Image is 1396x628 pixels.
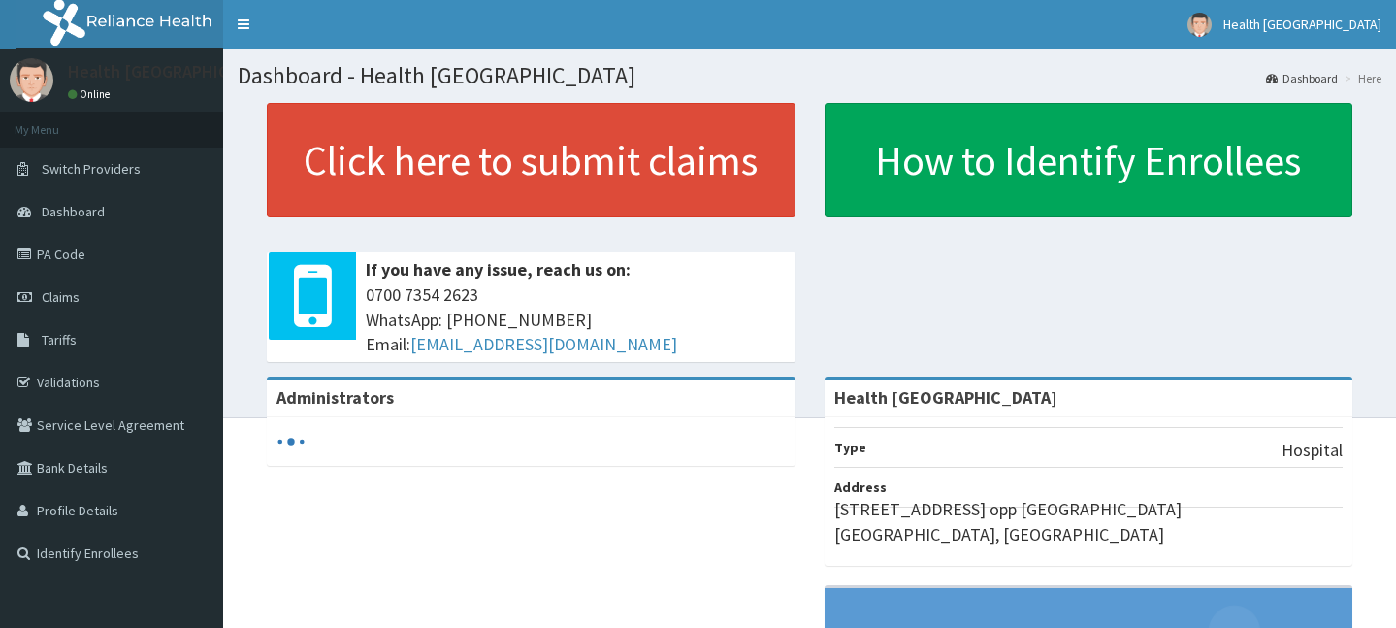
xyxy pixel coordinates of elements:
[834,497,1344,546] p: [STREET_ADDRESS] opp [GEOGRAPHIC_DATA] [GEOGRAPHIC_DATA], [GEOGRAPHIC_DATA]
[1187,13,1212,37] img: User Image
[42,160,141,178] span: Switch Providers
[366,258,631,281] b: If you have any issue, reach us on:
[1282,438,1343,463] p: Hospital
[1223,16,1381,33] span: Health [GEOGRAPHIC_DATA]
[10,58,53,102] img: User Image
[834,479,887,496] b: Address
[366,282,786,357] span: 0700 7354 2623 WhatsApp: [PHONE_NUMBER] Email:
[68,63,284,81] p: Health [GEOGRAPHIC_DATA]
[834,439,866,456] b: Type
[267,103,795,217] a: Click here to submit claims
[68,87,114,101] a: Online
[238,63,1381,88] h1: Dashboard - Health [GEOGRAPHIC_DATA]
[42,331,77,348] span: Tariffs
[1340,70,1381,86] li: Here
[42,203,105,220] span: Dashboard
[834,386,1057,409] strong: Health [GEOGRAPHIC_DATA]
[276,386,394,409] b: Administrators
[410,333,677,355] a: [EMAIL_ADDRESS][DOMAIN_NAME]
[1266,70,1338,86] a: Dashboard
[276,427,306,456] svg: audio-loading
[42,288,80,306] span: Claims
[825,103,1353,217] a: How to Identify Enrollees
